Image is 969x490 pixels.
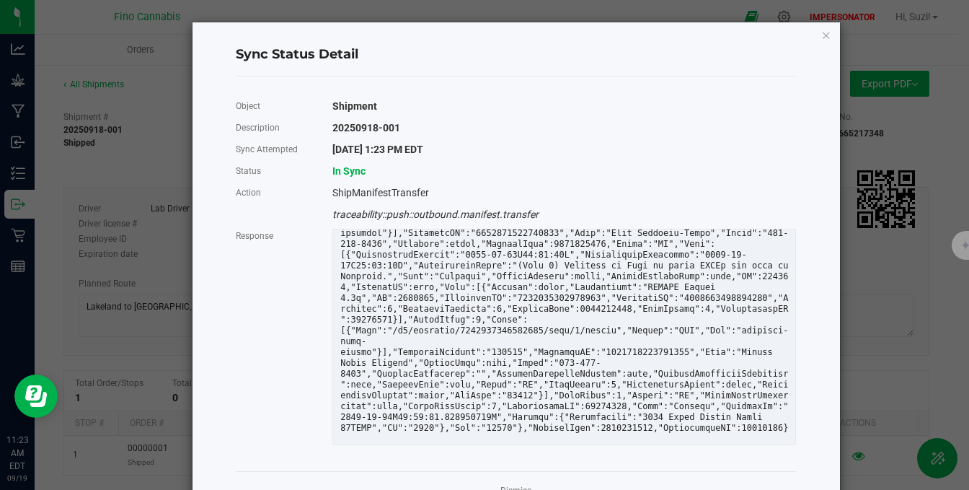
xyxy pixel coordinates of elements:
[225,225,322,247] div: Response
[821,26,831,43] button: Close
[225,182,322,204] div: Action
[225,139,322,160] div: Sync Attempted
[322,117,807,139] div: 20250918-001
[322,182,807,204] div: ShipManifestTransfer
[14,375,58,418] iframe: Resource center
[322,204,807,225] div: traceability::push::outbound.manifest.transfer
[225,160,322,182] div: Status
[322,139,807,160] div: [DATE] 1:23 PM EDT
[322,95,807,117] div: Shipment
[225,117,322,139] div: Description
[332,165,366,177] span: In Sync
[225,95,322,117] div: Object
[236,45,358,64] span: Sync Status Detail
